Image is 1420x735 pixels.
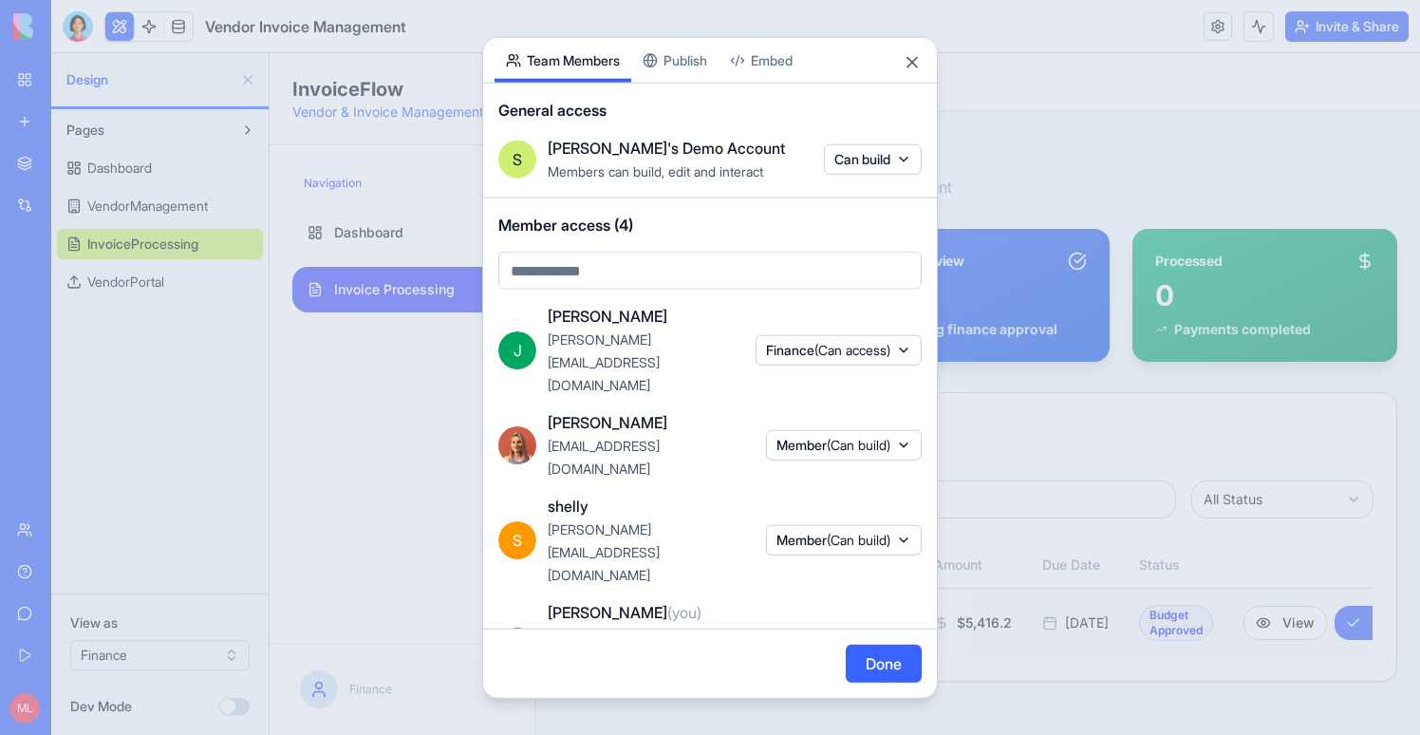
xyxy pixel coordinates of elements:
[289,81,682,115] h1: Invoice Processing
[631,38,719,83] button: Publish
[23,50,215,66] span: Vendor & Invoice Management
[498,426,536,464] img: Marina_gj5dtt.jpg
[344,489,487,535] th: Invoice
[548,163,763,179] span: Members can build, edit and interact
[312,386,635,405] div: Process and approve invoices through the workflow
[548,601,701,624] span: [PERSON_NAME]
[854,489,959,535] th: Status
[498,521,536,559] span: S
[776,531,890,550] span: Member
[599,198,695,217] div: Finance Review
[719,38,804,83] button: Embed
[23,214,242,259] a: Invoice Processing
[548,137,785,160] span: [PERSON_NAME]'s Demo Account
[827,437,890,453] span: (Can build)
[23,23,215,49] h1: InvoiceFlow
[408,570,472,589] div: ID: 103655
[814,342,890,358] span: (Can access)
[80,629,234,644] p: Finance
[756,335,922,366] button: Finance(Can access)
[795,560,839,579] span: [DATE]
[827,532,890,548] span: (Can build)
[408,551,472,570] div: # 50896
[548,521,660,583] span: [PERSON_NAME][EMAIL_ADDRESS][DOMAIN_NAME]
[548,305,667,328] span: [PERSON_NAME]
[513,148,522,171] span: S
[311,225,531,259] div: 0
[776,436,890,455] span: Member
[525,560,634,579] span: [PERSON_NAME]
[846,644,922,682] button: Done
[498,331,536,369] span: J
[289,122,682,145] p: Manage invoice workflow from submission to payment
[869,552,944,588] div: Budget Approved
[824,144,922,175] button: Can build
[886,225,1105,259] div: 0
[487,489,649,535] th: Vendor
[903,53,922,72] button: Close
[312,363,635,386] div: Invoices ( 1 )
[65,227,185,246] span: Invoice Processing
[667,603,701,622] span: (you)
[766,430,922,461] button: Member(Can build)
[766,341,890,360] span: Finance
[599,225,818,259] div: 1
[886,198,952,217] div: Processed
[649,489,757,535] th: Amount
[548,331,660,393] span: [PERSON_NAME][EMAIL_ADDRESS][DOMAIN_NAME]
[23,157,242,202] a: Dashboard
[495,38,631,83] button: Team Members
[1065,553,1168,587] button: Approve
[548,628,660,689] span: [PERSON_NAME][EMAIL_ADDRESS][DOMAIN_NAME]
[974,553,1057,587] button: View
[905,267,1041,286] p: Payments completed
[959,489,1280,535] th: Actions
[548,495,589,518] span: shelly
[311,198,422,217] div: Pending Approval
[498,628,536,666] span: ML
[330,267,528,286] p: Awaiting budget owner review
[687,560,742,579] span: $ 5,416.2
[23,115,242,145] div: Navigation
[498,214,922,236] span: Member access (4)
[548,438,660,477] span: [EMAIL_ADDRESS][DOMAIN_NAME]
[766,525,922,556] button: Member(Can build)
[548,411,667,434] span: [PERSON_NAME]
[757,489,854,535] th: Due Date
[618,267,788,286] p: Awaiting finance approval
[498,99,922,122] span: General access
[65,170,134,189] span: Dashboard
